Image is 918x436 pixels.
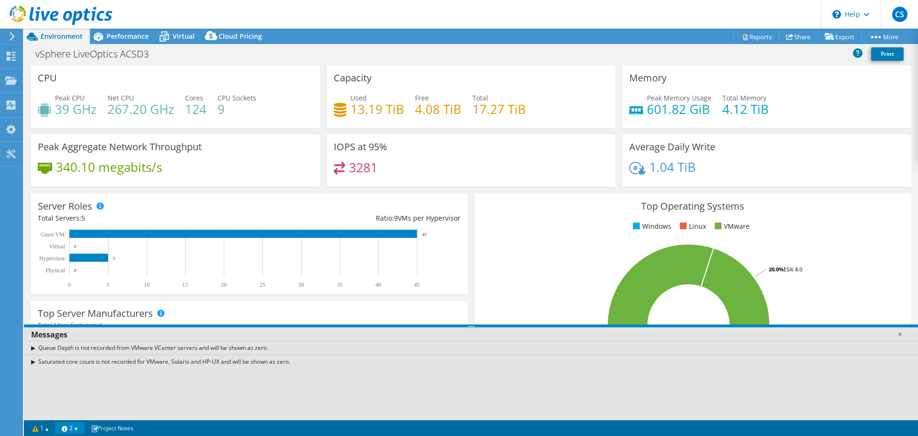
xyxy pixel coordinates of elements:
[647,104,711,114] h4: 601.82 GiB
[218,104,256,114] h4: 9
[892,7,907,22] span: CS
[38,320,460,331] h4: Total Manufacturers:
[55,93,85,102] span: Peak CPU
[334,142,387,152] h3: IOPS at 95%
[712,221,750,232] li: VMware
[779,29,818,44] a: Share
[350,104,404,114] h4: 13.19 TiB
[334,73,372,83] h3: Capacity
[68,281,71,288] text: 0
[472,104,526,114] h4: 17.27 TiB
[81,213,85,223] span: 5
[481,201,904,212] h3: Top Operating Systems
[56,162,162,172] h4: 340.10 megabits/s
[99,321,103,330] span: 1
[74,244,76,249] text: 0
[414,281,420,288] text: 45
[784,266,802,273] tspan: ESXi 8.0
[472,93,488,102] span: Total
[218,93,256,102] span: CPU Sockets
[24,341,918,355] div: Queue Depth is not recorded from VMware VCenter servers and will be shown as zero.
[629,142,715,152] h3: Average Daily Write
[38,142,202,152] h3: Peak Aggregate Network Throughput
[108,104,174,114] h4: 267.20 GHz
[84,422,140,434] a: Project Notes
[185,93,203,102] span: Cores
[31,49,164,59] h1: vSphere LiveOptics ACSD3
[832,10,841,19] svg: \n
[415,93,429,102] span: Free
[647,93,711,102] span: Peak Memory Usage
[769,266,784,273] tspan: 20.0%
[38,308,153,319] h3: Top Server Manufacturers
[55,422,85,434] a: 2
[862,29,906,44] a: More
[41,231,65,238] text: Guest VM
[38,201,92,212] h3: Server Roles
[349,162,378,173] h4: 3281
[38,213,249,224] div: Total Servers:
[221,281,227,288] text: 20
[185,104,207,114] h4: 124
[24,355,918,369] div: Saturated core count is not recorded for VMware, Solaris and HP-UX and will be shown as zero.
[818,29,862,44] a: Export
[422,232,427,237] text: 45
[38,73,57,83] h3: CPU
[173,32,195,41] span: Virtual
[722,104,769,114] h4: 4.12 TiB
[107,32,149,41] span: Performance
[49,243,66,250] text: Virtual
[415,104,461,114] h4: 4.08 TiB
[871,47,904,61] a: Print
[631,221,671,232] li: Windows
[39,255,65,262] text: Hypervisor
[629,73,667,83] h3: Memory
[26,422,55,434] a: 1
[733,29,779,44] a: Reports
[41,32,83,41] span: Environment
[55,104,97,114] h4: 39 GHz
[219,32,262,41] span: Cloud Pricing
[108,93,134,102] span: Net CPU
[337,281,343,288] text: 35
[182,281,188,288] text: 15
[249,213,460,224] div: Ratio: VMs per Hypervisor
[144,281,150,288] text: 10
[45,267,65,274] text: Physical
[113,256,115,261] text: 5
[24,327,918,342] div: Messages
[260,281,265,288] text: 25
[649,162,696,172] h4: 1.04 TiB
[375,281,381,288] text: 40
[722,93,766,102] span: Total Memory
[74,268,76,273] text: 0
[678,221,706,232] li: Linux
[394,213,398,223] span: 9
[107,281,109,288] text: 5
[298,281,304,288] text: 30
[350,93,367,102] span: Used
